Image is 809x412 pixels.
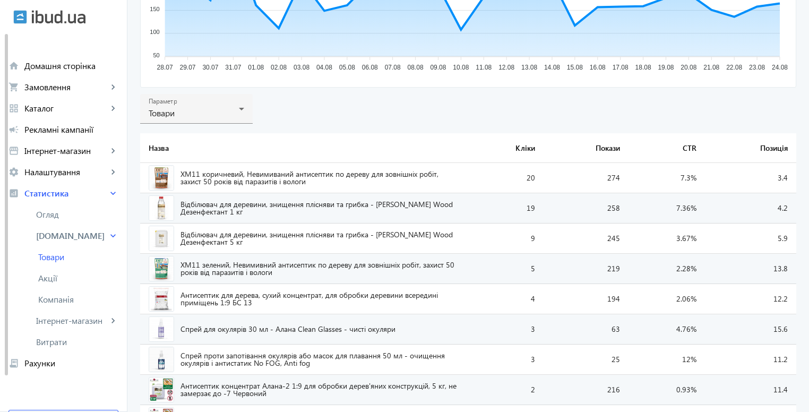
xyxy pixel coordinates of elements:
[157,64,173,71] tspan: 28.07
[629,254,705,284] td: 2.28%
[24,82,108,92] span: Замовлення
[108,315,118,326] mat-icon: keyboard_arrow_right
[24,124,118,135] span: Рекламні кампанії
[149,107,175,118] span: Товари
[36,337,118,347] span: Витрати
[544,133,629,163] th: Покази
[468,193,544,224] td: 19
[544,314,629,345] td: 63
[629,133,705,163] th: CTR
[108,188,118,199] mat-icon: keyboard_arrow_right
[590,64,606,71] tspan: 16.08
[635,64,651,71] tspan: 18.08
[544,375,629,405] td: 216
[629,314,705,345] td: 4.76%
[153,51,159,58] tspan: 50
[681,64,696,71] tspan: 20.08
[13,10,27,24] img: ibud.svg
[544,254,629,284] td: 219
[149,286,174,312] img: 245546888e5cfc7c4c3999133023950-abcb436374.jpg
[468,224,544,254] td: 9
[24,145,108,156] span: Інтернет-магазин
[705,133,796,163] th: Позиція
[149,347,174,372] img: 1547168a2e9967cfd02529623963551-66808dd2b2.jpg
[149,195,174,221] img: 1712768a2e999d1e198341789259743-22df14a915.jpg
[521,64,537,71] tspan: 13.08
[108,230,118,241] mat-icon: keyboard_arrow_right
[36,315,108,326] span: Інтернет-магазин
[749,64,765,71] tspan: 23.08
[629,193,705,224] td: 7.36%
[108,145,118,156] mat-icon: keyboard_arrow_right
[705,314,796,345] td: 15.6
[613,64,629,71] tspan: 17.08
[180,352,460,367] span: Спрей проти запотівання окулярів або масок для плавання 50 мл - очищення окулярів і антистатик No...
[544,163,629,193] td: 274
[468,254,544,284] td: 5
[38,294,118,305] span: Компанія
[658,64,674,71] tspan: 19.08
[498,64,514,71] tspan: 12.08
[629,375,705,405] td: 0.93%
[108,103,118,114] mat-icon: keyboard_arrow_right
[468,284,544,314] td: 4
[108,82,118,92] mat-icon: keyboard_arrow_right
[362,64,378,71] tspan: 06.08
[24,167,108,177] span: Налаштування
[408,64,424,71] tspan: 08.08
[453,64,469,71] tspan: 10.08
[544,64,560,71] tspan: 14.08
[8,61,19,71] mat-icon: home
[544,345,629,375] td: 25
[180,201,460,216] span: Відбілювач для деревини, знищення плісняви та грибка - [PERSON_NAME] Wood Дезенфектант 1 кг
[180,170,460,185] span: ХМ11 коричневий, Невимиваний антисептик по дереву для зовнішніх робіт, захист 50 років від парази...
[476,64,492,71] tspan: 11.08
[149,165,174,191] img: 536868a2e99893db18473640797978-77a844ca57.jpg
[24,358,118,368] span: Рахунки
[705,163,796,193] td: 3.4
[629,284,705,314] td: 2.06%
[468,133,544,163] th: Кліки
[705,224,796,254] td: 5.9
[294,64,309,71] tspan: 03.08
[316,64,332,71] tspan: 04.08
[150,29,159,35] tspan: 100
[36,209,118,220] span: Огляд
[468,375,544,405] td: 2
[38,273,118,284] span: Акції
[108,167,118,177] mat-icon: keyboard_arrow_right
[32,10,85,24] img: ibud_text.svg
[544,193,629,224] td: 258
[180,325,395,333] span: Спрей для окулярів 30 мл - Алана Clean Glasses - чисті окуляри
[140,133,468,163] th: Назва
[8,188,19,199] mat-icon: analytics
[180,231,460,246] span: Відбілювач для деревини, знищення плісняви та грибка - [PERSON_NAME] Wood Дезенфектант 5 кг
[225,64,241,71] tspan: 31.07
[544,224,629,254] td: 245
[544,284,629,314] td: 194
[705,284,796,314] td: 12.2
[705,193,796,224] td: 4.2
[468,314,544,345] td: 3
[149,256,174,281] img: 536868a2e995363d18317016655919-3a5794f6fe.jpg
[8,145,19,156] mat-icon: storefront
[705,345,796,375] td: 11.2
[468,163,544,193] td: 20
[629,163,705,193] td: 7.3%
[24,61,118,71] span: Домашня сторінка
[24,103,108,114] span: Каталог
[567,64,583,71] tspan: 15.08
[468,345,544,375] td: 3
[8,103,19,114] mat-icon: grid_view
[8,124,19,135] mat-icon: campaign
[38,252,118,262] span: Товари
[705,375,796,405] td: 11.4
[180,64,196,71] tspan: 29.07
[385,64,401,71] tspan: 07.08
[24,188,108,199] span: Статистика
[703,64,719,71] tspan: 21.08
[149,97,177,106] mat-label: Параметр
[202,64,218,71] tspan: 30.07
[629,345,705,375] td: 12%
[339,64,355,71] tspan: 05.08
